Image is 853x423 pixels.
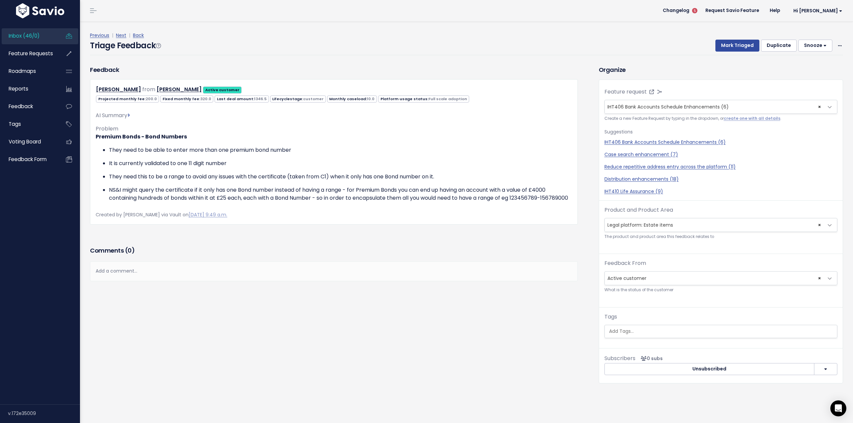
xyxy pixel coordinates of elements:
[270,96,326,103] span: Lifecyclestage:
[761,40,797,52] button: Duplicate
[160,96,213,103] span: Fixed monthly fee:
[605,272,824,285] span: Active customer
[607,104,729,110] span: IHT406 Bank Accounts Schedule Enhancements (6)
[604,271,837,285] span: Active customer
[109,146,572,154] p: They need to be able to enter more than one premium bond number
[604,163,837,170] a: Reduce repetitive address entry across the platform (11)
[96,211,227,218] span: Created by [PERSON_NAME] via Vault on
[205,87,240,93] strong: Active customer
[9,85,28,92] span: Reports
[142,86,155,93] span: from
[604,218,837,232] span: Legal platform: Estate items
[90,246,578,255] h3: Comments ( )
[2,46,55,61] a: Feature Requests
[215,96,269,103] span: Last deal amount:
[96,133,187,140] strong: Premium Bonds - Bond Numbers
[90,40,161,52] h4: Triage Feedback
[378,96,469,103] span: Platform usage status:
[724,116,780,121] a: create one with all details
[200,96,211,102] span: 320.0
[764,6,785,16] a: Help
[604,176,837,183] a: Distribution enhancements (18)
[2,28,55,44] a: Inbox (46/0)
[9,120,21,127] span: Tags
[2,81,55,97] a: Reports
[793,8,842,13] span: Hi [PERSON_NAME]
[128,32,132,39] span: |
[109,159,572,167] p: It is currently validated to one 11 digit number
[604,354,635,362] span: Subscribers
[2,99,55,114] a: Feedback
[605,218,824,232] span: Legal platform: Estate items
[428,96,467,102] span: Full scale adoption
[663,8,689,13] span: Changelog
[90,65,119,74] h3: Feedback
[604,206,673,214] label: Product and Product Area
[157,86,202,93] a: [PERSON_NAME]
[96,125,118,132] span: Problem
[9,138,41,145] span: Voting Board
[9,50,53,57] span: Feature Requests
[109,186,572,202] p: NS&I might query the certificate if it only has one Bond number instead of having a range - for P...
[604,233,837,240] small: The product and product area this feedback relates to
[327,96,377,103] span: Monthly caseload:
[604,151,837,158] a: Case search enhancement (7)
[303,96,324,102] span: customer
[9,156,47,163] span: Feedback form
[2,116,55,132] a: Tags
[830,400,846,416] div: Open Intercom Messenger
[606,328,835,335] input: Add Tags...
[146,96,157,102] span: 200.0
[604,115,837,122] small: Create a new Feature Request by typing in the dropdown, or .
[96,111,130,119] span: AI Summary
[8,405,80,422] div: v.172e35009
[9,103,33,110] span: Feedback
[604,313,617,321] label: Tags
[638,355,663,362] span: <p><strong>Subscribers</strong><br><br> No subscribers yet<br> </p>
[604,188,837,195] a: IHT410 Life Assurance (9)
[90,32,109,39] a: Previous
[818,272,821,285] span: ×
[116,32,126,39] a: Next
[9,68,36,75] span: Roadmaps
[785,6,848,16] a: Hi [PERSON_NAME]
[14,3,66,18] img: logo-white.9d6f32f41409.svg
[604,88,647,96] label: Feature request
[604,363,814,375] button: Unsubscribed
[604,139,837,146] a: IHT406 Bank Accounts Schedule Enhancements (6)
[96,86,141,93] a: [PERSON_NAME]
[189,211,227,218] a: [DATE] 9:49 a.m.
[90,261,578,281] div: Add a comment...
[9,32,40,39] span: Inbox (46/0)
[798,40,832,52] button: Snooze
[604,287,837,294] small: What is the status of the customer
[2,64,55,79] a: Roadmaps
[2,152,55,167] a: Feedback form
[715,40,759,52] button: Mark Triaged
[128,246,132,255] span: 0
[96,96,159,103] span: Projected monthly fee:
[818,218,821,232] span: ×
[254,96,267,102] span: 1346.5
[2,134,55,149] a: Voting Board
[818,100,821,113] span: ×
[599,65,843,74] h3: Organize
[367,96,375,102] span: 10.0
[133,32,144,39] a: Back
[700,6,764,16] a: Request Savio Feature
[109,173,572,181] p: They need this to be a range to avoid any issues with the certificate (taken from C1) when it onl...
[604,259,646,267] label: Feedback From
[692,8,697,13] span: 5
[604,128,837,136] p: Suggestions
[111,32,115,39] span: |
